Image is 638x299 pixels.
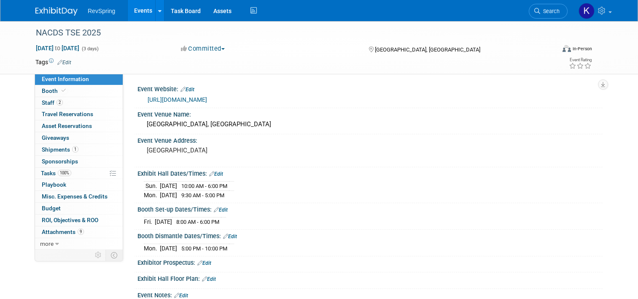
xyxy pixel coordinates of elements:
img: Format-Inperson.png [563,45,571,52]
span: 9:30 AM - 5:00 PM [181,192,224,198]
span: more [40,240,54,247]
span: Attachments [42,228,84,235]
div: Booth Dismantle Dates/Times: [137,230,603,241]
span: Staff [42,99,63,106]
span: (3 days) [81,46,99,52]
pre: [GEOGRAPHIC_DATA] [147,147,322,154]
span: [GEOGRAPHIC_DATA], [GEOGRAPHIC_DATA] [375,46,480,53]
span: Search [540,8,560,14]
span: 8:00 AM - 6:00 PM [176,219,219,225]
a: Edit [57,60,71,65]
div: Exhibitor Prospectus: [137,256,603,267]
a: Edit [209,171,223,177]
span: Shipments [42,146,78,153]
a: Misc. Expenses & Credits [35,191,123,202]
td: [DATE] [155,217,172,226]
a: Edit [180,87,194,92]
span: Misc. Expenses & Credits [42,193,108,200]
td: [DATE] [160,182,177,191]
a: Sponsorships [35,156,123,167]
a: Edit [202,276,216,282]
a: Giveaways [35,132,123,144]
span: Asset Reservations [42,122,92,129]
span: 10:00 AM - 6:00 PM [181,183,227,189]
a: ROI, Objectives & ROO [35,215,123,226]
span: Playbook [42,181,66,188]
a: more [35,238,123,250]
span: 100% [58,170,71,176]
td: Fri. [144,217,155,226]
td: Tags [35,58,71,66]
span: to [54,45,62,52]
a: Edit [174,293,188,299]
div: Event Venue Address: [137,134,603,145]
a: Attachments9 [35,226,123,238]
a: [URL][DOMAIN_NAME] [148,96,207,103]
span: 5:00 PM - 10:00 PM [181,245,227,252]
img: Kelsey Culver [579,3,595,19]
span: Booth [42,87,67,94]
a: Booth [35,85,123,97]
span: Tasks [41,170,71,177]
td: Personalize Event Tab Strip [91,250,106,261]
span: 2 [57,99,63,106]
a: Staff2 [35,97,123,109]
a: Edit [197,260,211,266]
span: 9 [78,228,84,235]
a: Shipments1 [35,144,123,155]
img: ExhibitDay [35,7,78,16]
div: Exhibit Hall Dates/Times: [137,167,603,178]
div: Event Format [510,44,592,57]
td: Toggle Event Tabs [106,250,123,261]
td: Mon. [144,191,160,200]
div: NACDS TSE 2025 [33,25,545,41]
div: Event Website: [137,83,603,94]
span: Giveaways [42,134,69,141]
a: Budget [35,203,123,214]
div: Event Rating [569,58,592,62]
span: Sponsorships [42,158,78,165]
span: RevSpring [88,8,115,14]
a: Playbook [35,179,123,190]
i: Booth reservation complete [62,88,66,93]
td: Mon. [144,244,160,253]
div: Exhibit Hall Floor Plan: [137,272,603,283]
span: [DATE] [DATE] [35,44,80,52]
td: Sun. [144,182,160,191]
a: Edit [223,234,237,239]
span: 1 [72,146,78,152]
div: Booth Set-up Dates/Times: [137,203,603,214]
span: Event Information [42,76,89,82]
td: [DATE] [160,191,177,200]
a: Edit [214,207,228,213]
td: [DATE] [160,244,177,253]
a: Asset Reservations [35,120,123,132]
span: Budget [42,205,61,212]
a: Tasks100% [35,168,123,179]
span: Travel Reservations [42,111,93,117]
span: ROI, Objectives & ROO [42,217,98,223]
div: Event Venue Name: [137,108,603,119]
div: In-Person [572,46,592,52]
div: [GEOGRAPHIC_DATA], [GEOGRAPHIC_DATA] [144,118,596,131]
button: Committed [178,44,228,53]
a: Travel Reservations [35,109,123,120]
a: Event Information [35,73,123,85]
a: Search [529,4,568,19]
